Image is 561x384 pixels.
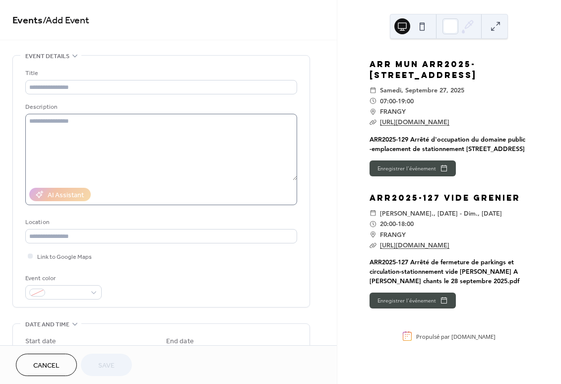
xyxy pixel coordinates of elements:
span: Link to Google Maps [37,252,92,262]
span: - [396,219,398,229]
span: 19:00 [398,96,414,106]
div: Event color [25,273,100,284]
span: 07:00 [380,96,396,106]
span: - [396,96,398,106]
div: ​ [370,117,376,127]
a: [DOMAIN_NAME] [451,332,496,340]
span: Cancel [33,361,60,371]
a: ARR MUN ARR2025-[STREET_ADDRESS] [370,59,477,80]
div: ​ [370,230,376,240]
a: [URL][DOMAIN_NAME] [380,118,449,126]
div: ​ [370,96,376,106]
span: 20:00 [380,219,396,229]
div: End date [166,336,194,347]
span: [PERSON_NAME]., [DATE] - dim., [DATE] [380,208,502,219]
span: samedi, septembre 27, 2025 [380,85,464,95]
div: Title [25,68,295,78]
div: ​ [370,240,376,250]
div: ARR2025-129 Arrêté d'occupation du domaine public -emplacement de stationnement [STREET_ADDRESS] [370,135,529,154]
div: Description [25,102,295,112]
button: Enregistrer l'événement [370,160,456,176]
div: ​ [370,106,376,117]
div: ​ [370,85,376,95]
div: ​ [370,208,376,219]
span: FRANGY [380,230,406,240]
button: Cancel [16,354,77,376]
div: ARR2025-127 Arrêté de fermeture de parkings et circulation-stationnement vide [PERSON_NAME] A [... [370,257,529,286]
div: ​ [370,219,376,229]
div: Propulsé par [416,332,496,340]
button: Enregistrer l'événement [370,293,456,308]
span: 18:00 [398,219,414,229]
a: ARR2025-127 Vide grenier [370,193,520,203]
a: [URL][DOMAIN_NAME] [380,241,449,249]
div: Start date [25,336,56,347]
span: Date and time [25,319,69,330]
span: Event details [25,51,69,62]
span: / Add Event [43,11,89,30]
div: Location [25,217,295,228]
span: FRANGY [380,106,406,117]
a: Events [12,11,43,30]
